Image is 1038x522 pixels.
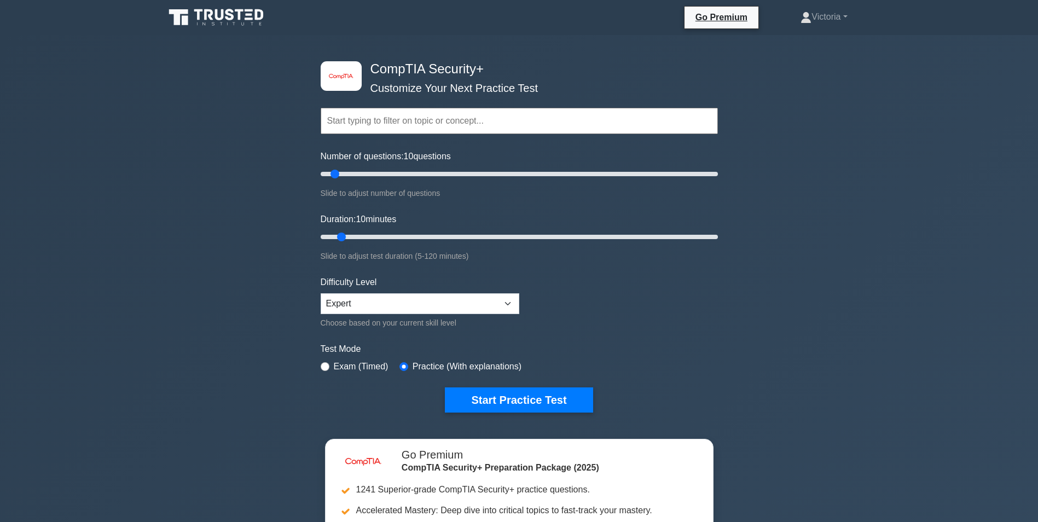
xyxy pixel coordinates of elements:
label: Practice (With explanations) [413,360,521,373]
label: Duration: minutes [321,213,397,226]
span: 10 [404,152,414,161]
h4: CompTIA Security+ [366,61,664,77]
div: Slide to adjust test duration (5-120 minutes) [321,250,718,263]
label: Number of questions: questions [321,150,451,163]
a: Go Premium [689,10,754,24]
a: Victoria [774,6,873,28]
div: Choose based on your current skill level [321,316,519,329]
span: 10 [356,214,366,224]
label: Test Mode [321,343,718,356]
label: Difficulty Level [321,276,377,289]
label: Exam (Timed) [334,360,388,373]
input: Start typing to filter on topic or concept... [321,108,718,134]
div: Slide to adjust number of questions [321,187,718,200]
button: Start Practice Test [445,387,593,413]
